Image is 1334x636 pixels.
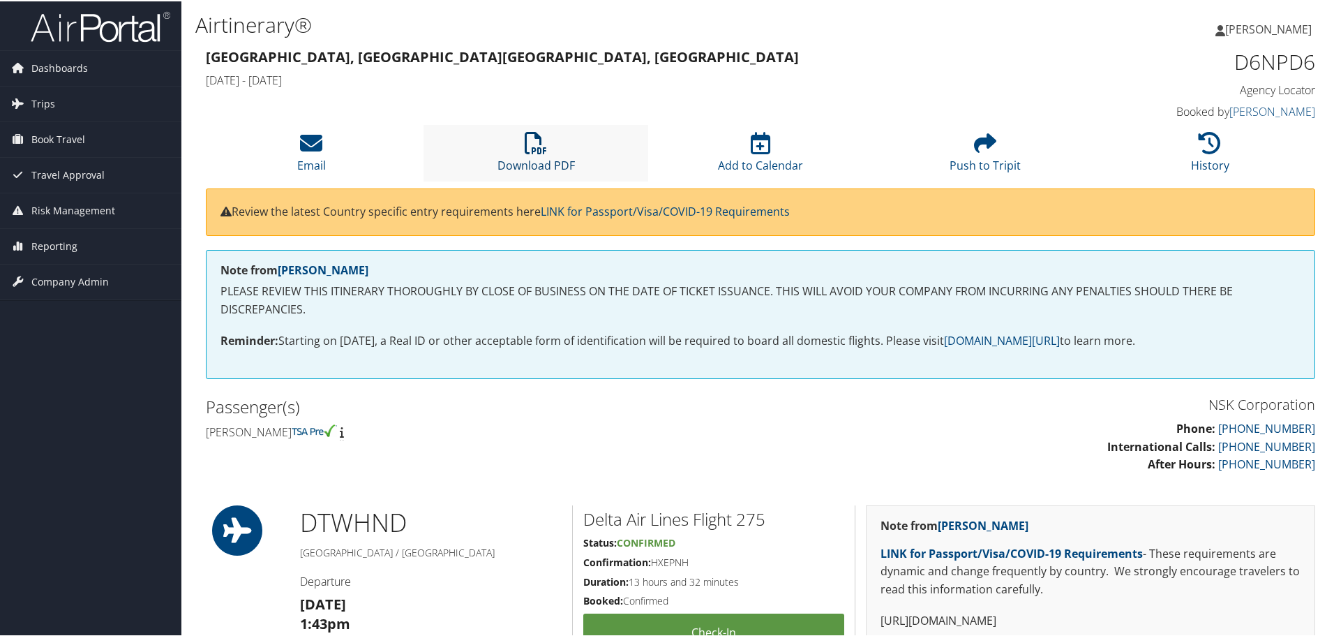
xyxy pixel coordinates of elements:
h5: Confirmed [583,593,844,607]
p: PLEASE REVIEW THIS ITINERARY THOROUGHLY BY CLOSE OF BUSINESS ON THE DATE OF TICKET ISSUANCE. THIS... [220,281,1301,317]
strong: Confirmation: [583,554,651,568]
span: [PERSON_NAME] [1225,20,1312,36]
img: airportal-logo.png [31,9,170,42]
p: [URL][DOMAIN_NAME] [880,611,1301,629]
span: Reporting [31,228,77,262]
a: [PHONE_NUMBER] [1218,455,1315,471]
strong: After Hours: [1148,455,1215,471]
a: [PERSON_NAME] [278,261,368,276]
strong: Booked: [583,593,623,606]
h3: NSK Corporation [771,394,1315,413]
strong: International Calls: [1107,438,1215,453]
strong: Note from [220,261,368,276]
span: Book Travel [31,121,85,156]
span: Confirmed [617,535,675,548]
span: Travel Approval [31,156,105,191]
strong: [GEOGRAPHIC_DATA], [GEOGRAPHIC_DATA] [GEOGRAPHIC_DATA], [GEOGRAPHIC_DATA] [206,46,799,65]
a: [PERSON_NAME] [1215,7,1326,49]
strong: Note from [880,517,1028,532]
h4: Booked by [1054,103,1315,118]
a: Add to Calendar [718,138,803,172]
a: Email [297,138,326,172]
p: Starting on [DATE], a Real ID or other acceptable form of identification will be required to boar... [220,331,1301,349]
h5: [GEOGRAPHIC_DATA] / [GEOGRAPHIC_DATA] [300,545,562,559]
a: [PHONE_NUMBER] [1218,420,1315,435]
span: Dashboards [31,50,88,84]
a: LINK for Passport/Visa/COVID-19 Requirements [541,202,790,218]
a: Download PDF [497,138,575,172]
h4: [DATE] - [DATE] [206,71,1033,87]
h5: 13 hours and 32 minutes [583,574,844,588]
h1: D6NPD6 [1054,46,1315,75]
h4: [PERSON_NAME] [206,423,750,438]
strong: [DATE] [300,593,346,612]
strong: Status: [583,535,617,548]
p: Review the latest Country specific entry requirements here [220,202,1301,220]
h5: HXEPNH [583,554,844,568]
a: [PERSON_NAME] [1229,103,1315,118]
h1: DTW HND [300,504,562,539]
img: tsa-precheck.png [292,423,337,436]
h4: Agency Locator [1054,81,1315,96]
strong: Phone: [1176,420,1215,435]
span: Company Admin [31,263,109,298]
a: [DOMAIN_NAME][URL] [944,332,1060,347]
strong: 1:43pm [300,613,350,632]
a: History [1191,138,1229,172]
strong: Duration: [583,574,629,587]
h4: Departure [300,572,562,588]
a: LINK for Passport/Visa/COVID-19 Requirements [880,545,1143,560]
a: [PERSON_NAME] [938,517,1028,532]
p: - These requirements are dynamic and change frequently by country. We strongly encourage traveler... [880,544,1301,598]
span: Trips [31,85,55,120]
a: Push to Tripit [950,138,1021,172]
span: Risk Management [31,192,115,227]
h2: Delta Air Lines Flight 275 [583,506,844,530]
h1: Airtinerary® [195,9,949,38]
a: [PHONE_NUMBER] [1218,438,1315,453]
h2: Passenger(s) [206,394,750,417]
strong: Reminder: [220,332,278,347]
